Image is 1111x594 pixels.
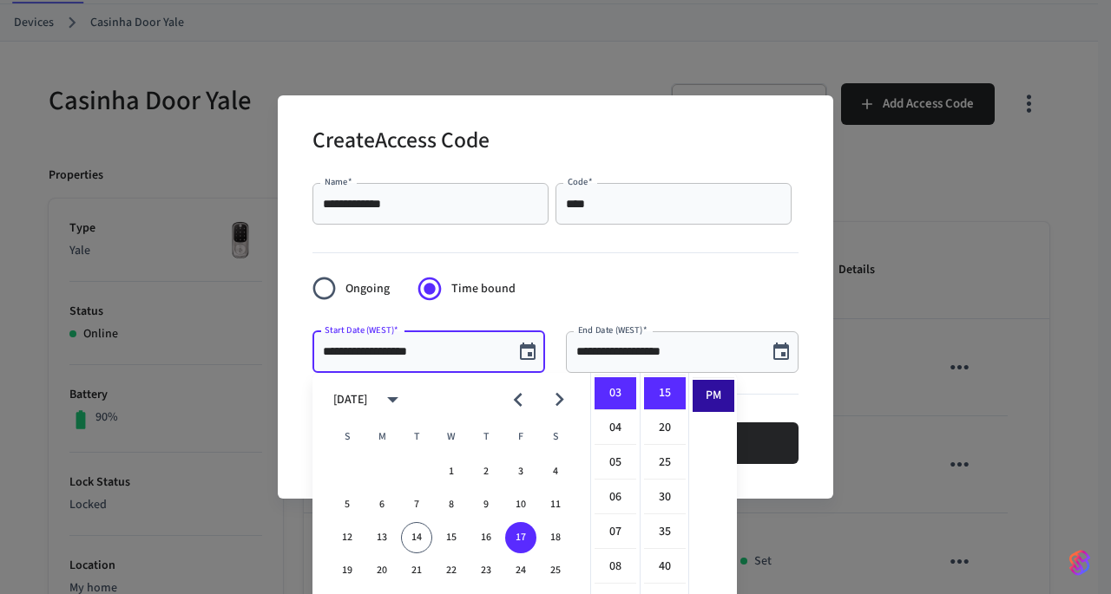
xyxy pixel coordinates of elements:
[505,522,536,553] button: 17
[644,481,686,514] li: 30 minutes
[401,489,432,520] button: 7
[595,447,636,480] li: 5 hours
[325,175,352,188] label: Name
[540,555,571,586] button: 25
[332,420,363,454] span: Sunday
[1069,549,1090,577] img: SeamLogoGradient.69752ec5.svg
[568,175,593,188] label: Code
[332,555,363,586] button: 19
[540,522,571,553] button: 18
[366,420,398,454] span: Monday
[436,555,467,586] button: 22
[540,456,571,487] button: 4
[595,551,636,584] li: 8 hours
[332,522,363,553] button: 12
[578,323,648,336] label: End Date (WEST)
[540,420,571,454] span: Saturday
[401,522,432,553] button: 14
[505,555,536,586] button: 24
[644,412,686,445] li: 20 minutes
[595,481,636,514] li: 6 hours
[333,391,367,409] div: [DATE]
[366,489,398,520] button: 6
[470,555,502,586] button: 23
[470,456,502,487] button: 2
[764,335,799,369] button: Choose date, selected date is Oct 14, 2025
[345,280,390,298] span: Ongoing
[312,116,490,169] h2: Create Access Code
[451,280,516,298] span: Time bound
[497,379,538,420] button: Previous month
[366,555,398,586] button: 20
[595,377,636,410] li: 3 hours
[401,420,432,454] span: Tuesday
[595,412,636,445] li: 4 hours
[540,489,571,520] button: 11
[505,456,536,487] button: 3
[436,456,467,487] button: 1
[644,377,686,410] li: 15 minutes
[505,420,536,454] span: Friday
[693,380,734,412] li: PM
[539,379,580,420] button: Next month
[366,522,398,553] button: 13
[470,489,502,520] button: 9
[401,555,432,586] button: 21
[436,489,467,520] button: 8
[505,489,536,520] button: 10
[644,516,686,549] li: 35 minutes
[325,323,398,336] label: Start Date (WEST)
[470,522,502,553] button: 16
[436,522,467,553] button: 15
[470,420,502,454] span: Thursday
[372,379,413,420] button: calendar view is open, switch to year view
[332,489,363,520] button: 5
[436,420,467,454] span: Wednesday
[644,447,686,480] li: 25 minutes
[595,516,636,549] li: 7 hours
[644,551,686,584] li: 40 minutes
[510,335,545,369] button: Choose date, selected date is Oct 17, 2025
